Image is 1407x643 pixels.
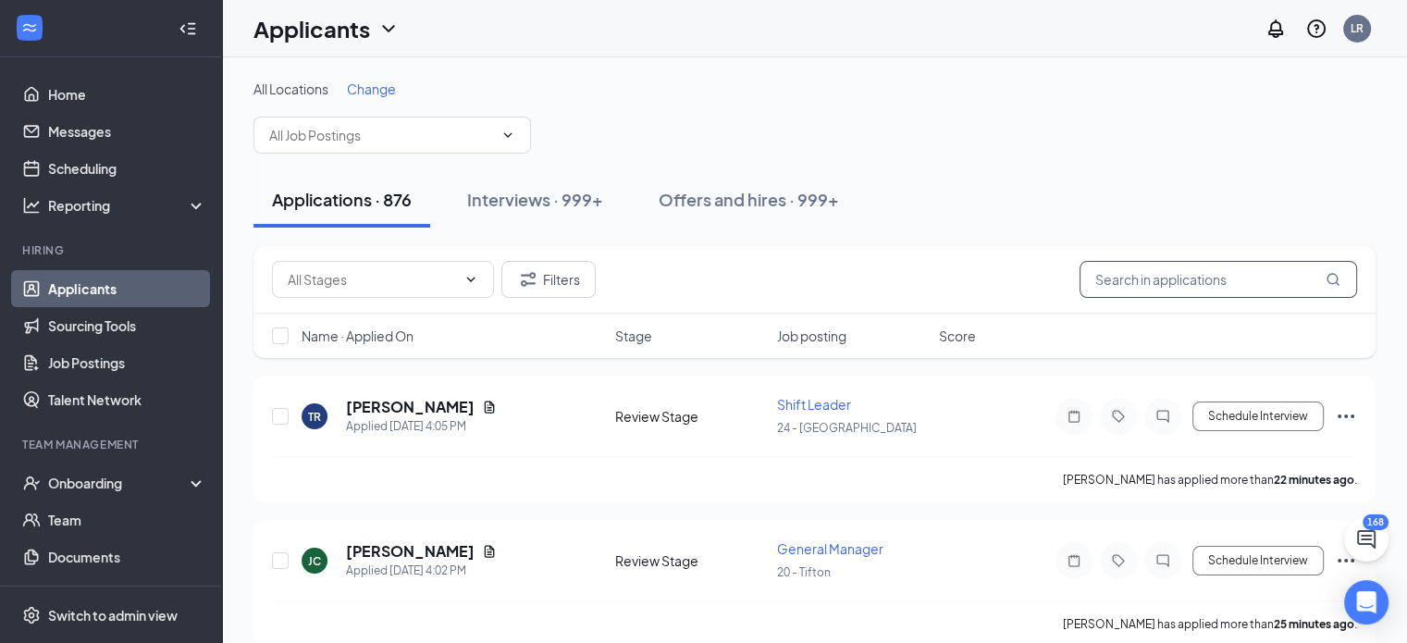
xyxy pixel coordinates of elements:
[1107,409,1129,424] svg: Tag
[1363,514,1388,530] div: 168
[346,417,497,436] div: Applied [DATE] 4:05 PM
[48,270,206,307] a: Applicants
[615,407,766,426] div: Review Stage
[22,196,41,215] svg: Analysis
[482,400,497,414] svg: Document
[1344,580,1388,624] div: Open Intercom Messenger
[1063,553,1085,568] svg: Note
[269,125,493,145] input: All Job Postings
[482,544,497,559] svg: Document
[1152,409,1174,424] svg: ChatInactive
[179,19,197,38] svg: Collapse
[517,268,539,291] svg: Filter
[777,327,846,345] span: Job posting
[346,397,475,417] h5: [PERSON_NAME]
[1063,472,1357,488] p: [PERSON_NAME] has applied more than .
[659,188,839,211] div: Offers and hires · 999+
[1274,617,1354,631] b: 25 minutes ago
[22,242,203,258] div: Hiring
[272,188,412,211] div: Applications · 876
[48,474,191,492] div: Onboarding
[48,575,206,612] a: Surveys
[777,540,883,557] span: General Manager
[501,261,596,298] button: Filter Filters
[1326,272,1340,287] svg: MagnifyingGlass
[1351,20,1364,36] div: LR
[467,188,603,211] div: Interviews · 999+
[1152,553,1174,568] svg: ChatInactive
[288,269,456,290] input: All Stages
[1344,517,1388,562] button: ChatActive
[1335,550,1357,572] svg: Ellipses
[1192,546,1324,575] button: Schedule Interview
[939,327,976,345] span: Score
[48,76,206,113] a: Home
[22,474,41,492] svg: UserCheck
[48,307,206,344] a: Sourcing Tools
[48,606,178,624] div: Switch to admin view
[377,18,400,40] svg: ChevronDown
[346,541,475,562] h5: [PERSON_NAME]
[463,272,478,287] svg: ChevronDown
[615,327,652,345] span: Stage
[20,19,39,37] svg: WorkstreamLogo
[1305,18,1327,40] svg: QuestionInfo
[308,553,321,569] div: JC
[22,606,41,624] svg: Settings
[347,80,396,97] span: Change
[48,113,206,150] a: Messages
[48,344,206,381] a: Job Postings
[253,13,370,44] h1: Applicants
[253,80,328,97] span: All Locations
[1080,261,1357,298] input: Search in applications
[22,437,203,452] div: Team Management
[48,381,206,418] a: Talent Network
[346,562,497,580] div: Applied [DATE] 4:02 PM
[48,196,207,215] div: Reporting
[1265,18,1287,40] svg: Notifications
[48,501,206,538] a: Team
[777,565,831,579] span: 20 - Tifton
[308,409,321,425] div: TR
[1063,616,1357,632] p: [PERSON_NAME] has applied more than .
[1355,528,1377,550] svg: ChatActive
[777,396,851,413] span: Shift Leader
[1063,409,1085,424] svg: Note
[500,128,515,142] svg: ChevronDown
[777,421,917,435] span: 24 - [GEOGRAPHIC_DATA]
[302,327,413,345] span: Name · Applied On
[1335,405,1357,427] svg: Ellipses
[1274,473,1354,487] b: 22 minutes ago
[48,150,206,187] a: Scheduling
[48,538,206,575] a: Documents
[1192,402,1324,431] button: Schedule Interview
[615,551,766,570] div: Review Stage
[1107,553,1129,568] svg: Tag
